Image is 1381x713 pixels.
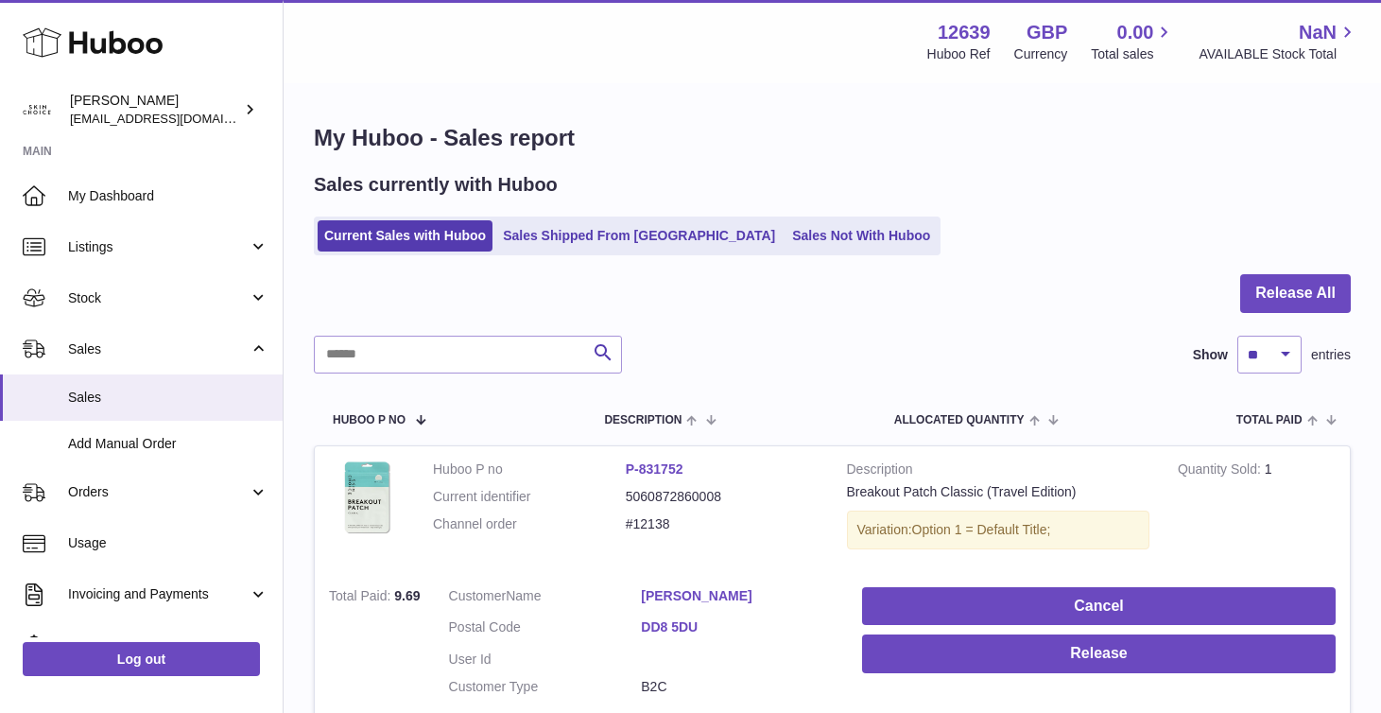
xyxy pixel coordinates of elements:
button: Release [862,635,1336,673]
img: admin@skinchoice.com [23,96,51,124]
strong: Quantity Sold [1178,461,1265,481]
dt: Current identifier [433,488,626,506]
dd: B2C [641,678,834,696]
a: P-831752 [626,461,683,477]
dd: #12138 [626,515,819,533]
a: Sales Shipped From [GEOGRAPHIC_DATA] [496,220,782,252]
span: Invoicing and Payments [68,585,249,603]
span: Listings [68,238,249,256]
span: Total sales [1091,45,1175,63]
label: Show [1193,346,1228,364]
span: entries [1311,346,1351,364]
dt: Huboo P no [433,461,626,478]
span: Option 1 = Default Title; [912,522,1051,537]
div: Variation: [847,511,1149,549]
a: NaN AVAILABLE Stock Total [1199,20,1358,63]
span: Description [604,414,682,426]
dt: Name [449,587,642,610]
div: [PERSON_NAME] [70,92,240,128]
span: Usage [68,534,268,552]
strong: 12639 [938,20,991,45]
dt: Channel order [433,515,626,533]
a: Current Sales with Huboo [318,220,492,252]
strong: Total Paid [329,588,394,608]
h2: Sales currently with Huboo [314,172,558,198]
span: Sales [68,340,249,358]
span: My Dashboard [68,187,268,205]
span: Total paid [1236,414,1303,426]
a: [PERSON_NAME] [641,587,834,605]
strong: GBP [1027,20,1067,45]
span: Add Manual Order [68,435,268,453]
span: Orders [68,483,249,501]
span: Customer [449,588,507,603]
span: Stock [68,289,249,307]
span: Sales [68,389,268,407]
dt: Customer Type [449,678,642,696]
a: Log out [23,642,260,676]
a: DD8 5DU [641,618,834,636]
button: Release All [1240,274,1351,313]
div: Currency [1014,45,1068,63]
a: 0.00 Total sales [1091,20,1175,63]
dd: 5060872860008 [626,488,819,506]
span: Huboo P no [333,414,406,426]
span: NaN [1299,20,1337,45]
dt: User Id [449,651,642,669]
dt: Postal Code [449,618,642,641]
div: Breakout Patch Classic (Travel Edition) [847,483,1149,501]
div: Huboo Ref [927,45,991,63]
strong: Description [847,461,1149,483]
span: 9.69 [394,588,420,603]
span: ALLOCATED Quantity [894,414,1025,426]
span: 0.00 [1117,20,1154,45]
h1: My Huboo - Sales report [314,123,1351,153]
button: Cancel [862,587,1336,626]
a: Sales Not With Huboo [785,220,937,252]
span: [EMAIL_ADDRESS][DOMAIN_NAME] [70,111,278,126]
span: Cases [68,636,268,654]
img: 126391739440753.png [329,461,405,537]
td: 1 [1164,446,1350,573]
span: AVAILABLE Stock Total [1199,45,1358,63]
